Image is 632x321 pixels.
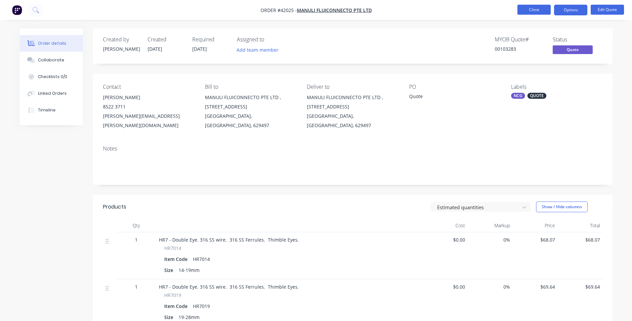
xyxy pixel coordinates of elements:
[233,45,282,54] button: Add team member
[164,245,181,252] span: HR7014
[307,111,398,130] div: [GEOGRAPHIC_DATA], [GEOGRAPHIC_DATA], 629497
[553,36,603,43] div: Status
[560,236,600,243] span: $68.07
[468,219,513,232] div: Markup
[237,36,304,43] div: Assigned to
[135,236,138,243] span: 1
[527,93,546,99] div: QUOTE
[103,203,126,211] div: Products
[297,7,372,13] a: Manuli Fluiconnecto Pte Ltd
[135,283,138,290] span: 1
[425,283,465,290] span: $0.00
[103,36,140,43] div: Created by
[103,45,140,52] div: [PERSON_NAME]
[20,35,83,52] button: Order details
[470,236,510,243] span: 0%
[164,301,190,311] div: Item Code
[495,36,545,43] div: MYOB Quote #
[103,93,194,102] div: [PERSON_NAME]
[495,45,545,52] div: 00103283
[190,254,213,264] div: HR7014
[164,254,190,264] div: Item Code
[103,111,194,130] div: [PERSON_NAME][EMAIL_ADDRESS][PERSON_NAME][DOMAIN_NAME]
[103,93,194,130] div: [PERSON_NAME]8522 3711[PERSON_NAME][EMAIL_ADDRESS][PERSON_NAME][DOMAIN_NAME]
[560,283,600,290] span: $69.64
[511,84,602,90] div: Labels
[12,5,22,15] img: Factory
[20,102,83,118] button: Timeline
[159,237,299,243] span: HR7 - Double Eye. 316 SS wire. 316 SS Ferrules. Thimble Eyes.
[511,93,525,99] div: NCG
[164,292,181,299] span: HR7019
[307,84,398,90] div: Deliver to
[558,219,603,232] div: Total
[409,84,500,90] div: PO
[20,68,83,85] button: Checklists 0/0
[515,283,555,290] span: $69.64
[176,265,202,275] div: 14-19mm
[192,36,229,43] div: Required
[103,102,194,111] div: 8522 3711
[553,45,593,54] span: Quote
[307,93,398,111] div: MANULI FLUICONNECTO PTE LTD , [STREET_ADDRESS]
[103,84,194,90] div: Contact
[237,45,282,54] button: Add team member
[148,46,162,52] span: [DATE]
[20,85,83,102] button: Linked Orders
[425,236,465,243] span: $0.00
[409,93,492,102] div: Quote
[38,40,66,46] div: Order details
[517,5,551,15] button: Close
[205,93,296,111] div: MANULI FLUICONNECTO PTE LTD , [STREET_ADDRESS]
[164,265,176,275] div: Size
[515,236,555,243] span: $68.07
[591,5,624,15] button: Edit Quote
[38,57,64,63] div: Collaborate
[148,36,184,43] div: Created
[103,145,603,152] div: Notes
[554,5,587,15] button: Options
[205,111,296,130] div: [GEOGRAPHIC_DATA], [GEOGRAPHIC_DATA], 629497
[116,219,156,232] div: Qty
[470,283,510,290] span: 0%
[307,93,398,130] div: MANULI FLUICONNECTO PTE LTD , [STREET_ADDRESS][GEOGRAPHIC_DATA], [GEOGRAPHIC_DATA], 629497
[261,7,297,13] span: Order #42025 -
[192,46,207,52] span: [DATE]
[513,219,558,232] div: Price
[38,90,67,96] div: Linked Orders
[20,52,83,68] button: Collaborate
[205,93,296,130] div: MANULI FLUICONNECTO PTE LTD , [STREET_ADDRESS][GEOGRAPHIC_DATA], [GEOGRAPHIC_DATA], 629497
[190,301,213,311] div: HR7019
[38,107,56,113] div: Timeline
[159,284,299,290] span: HR7 - Double Eye. 316 SS wire. 316 SS Ferrules. Thimble Eyes.
[423,219,468,232] div: Cost
[205,84,296,90] div: Bill to
[38,74,67,80] div: Checklists 0/0
[536,202,588,212] button: Show / Hide columns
